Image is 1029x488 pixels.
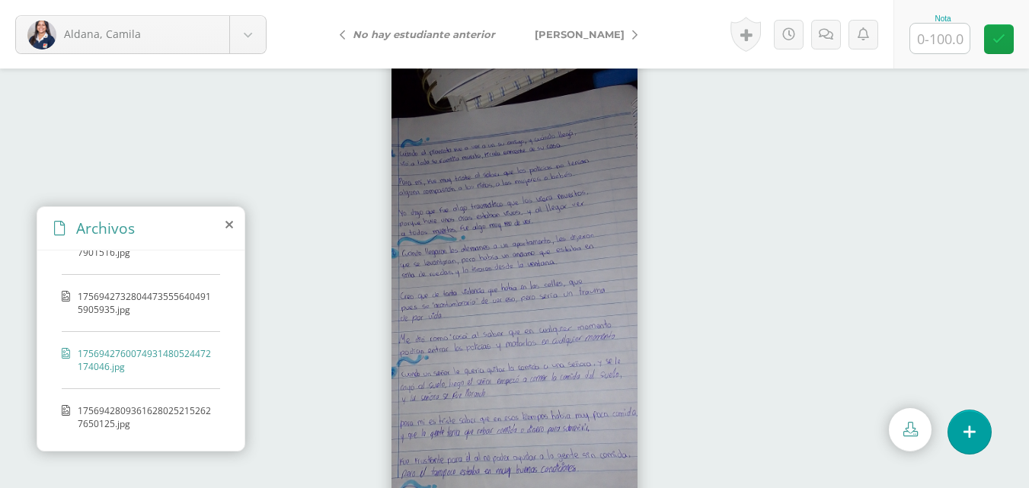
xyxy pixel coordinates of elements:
[78,290,213,316] span: 17569427328044735556404915905935.jpg
[27,21,56,49] img: 7654cafdddff32f7e1f453084077b04c.png
[910,24,970,53] input: 0-100.0
[64,27,141,41] span: Aldana, Camila
[535,28,625,40] span: [PERSON_NAME]
[78,404,213,430] span: 17569428093616280252152627650125.jpg
[76,218,135,238] span: Archivos
[328,16,515,53] a: No hay estudiante anterior
[225,218,233,231] i: close
[78,347,213,373] span: 1756942760074931480524472174046.jpg
[353,28,495,40] i: No hay estudiante anterior
[909,14,976,23] div: Nota
[515,16,650,53] a: [PERSON_NAME]
[16,16,266,53] a: Aldana, Camila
